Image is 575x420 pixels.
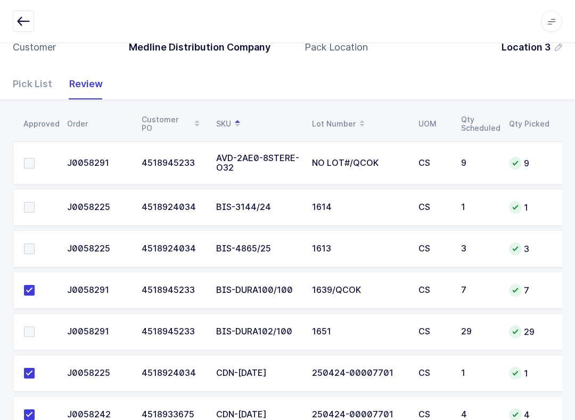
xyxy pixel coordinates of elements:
div: 1 [509,367,549,380]
div: 4518945233 [142,158,203,168]
div: CS [418,285,448,295]
div: 4518945233 [142,285,203,295]
div: CS [418,368,448,378]
span: Location 3 [502,41,551,54]
div: J0058291 [67,327,129,337]
div: 4518933675 [142,410,203,419]
div: 4 [461,410,496,419]
div: CS [418,203,448,212]
div: 4518924034 [142,203,203,212]
div: 250424-00007701 [312,368,406,378]
div: Order [67,120,129,128]
div: 1651 [312,327,406,337]
div: CS [418,327,448,337]
div: SKU [216,115,299,133]
div: 4518945233 [142,327,203,337]
div: 7 [509,284,549,297]
button: Location 3 [502,41,562,54]
div: J0058242 [67,410,129,419]
div: CS [418,244,448,254]
div: UOM [418,120,448,128]
div: Customer PO [142,115,203,133]
div: 1 [509,201,549,214]
div: 1613 [312,244,406,254]
div: BIS-3144/24 [216,203,299,212]
div: 7 [461,285,496,295]
div: Medline Distribution Company [120,41,270,54]
div: 29 [509,325,549,338]
div: BIS-DURA100/100 [216,285,299,295]
div: Pick List [13,69,61,99]
div: CDN-[DATE] [216,368,299,378]
div: Lot Number [312,115,406,133]
div: 9 [509,157,549,170]
div: J0058225 [67,203,129,212]
div: Qty Scheduled [461,115,496,132]
div: Pack Location [305,41,368,54]
div: 1639/QCOK [312,285,406,295]
div: Review [61,69,103,99]
div: 9 [461,158,496,168]
div: J0058291 [67,158,129,168]
div: 1 [461,368,496,378]
div: J0058225 [67,244,129,254]
div: 1 [461,203,496,212]
div: J0058291 [67,285,129,295]
div: 3 [461,244,496,254]
div: BIS-DURA102/100 [216,327,299,337]
div: Customer [13,41,56,54]
div: NO LOT#/QCOK [312,158,406,168]
div: Qty Picked [509,120,549,128]
div: AVD-2AE0-8STERE-O32 [216,154,299,173]
div: 29 [461,327,496,337]
div: J0058225 [67,368,129,378]
div: 1614 [312,203,406,212]
div: 4518924034 [142,368,203,378]
div: 4518924034 [142,244,203,254]
div: Approved [23,120,54,128]
div: 3 [509,242,549,255]
div: CDN-[DATE] [216,410,299,419]
div: CS [418,410,448,419]
div: CS [418,158,448,168]
div: BIS-4865/25 [216,244,299,254]
div: 250424-00007701 [312,410,406,419]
